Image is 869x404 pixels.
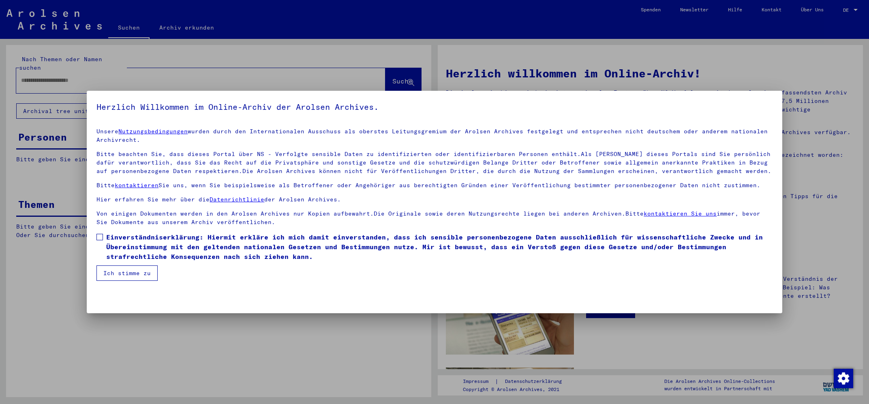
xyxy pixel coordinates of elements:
p: Bitte Sie uns, wenn Sie beispielsweise als Betroffener oder Angehöriger aus berechtigten Gründen ... [96,181,772,190]
p: Bitte beachten Sie, dass dieses Portal über NS - Verfolgte sensible Daten zu identifizierten oder... [96,150,772,175]
p: Hier erfahren Sie mehr über die der Arolsen Archives. [96,195,772,204]
button: Ich stimme zu [96,265,158,281]
p: Unsere wurden durch den Internationalen Ausschuss als oberstes Leitungsgremium der Arolsen Archiv... [96,127,772,144]
span: Einverständniserklärung: Hiermit erkläre ich mich damit einverstanden, dass ich sensible personen... [106,232,772,261]
a: Datenrichtlinie [210,196,264,203]
h5: Herzlich Willkommen im Online-Archiv der Arolsen Archives. [96,100,772,113]
a: Nutzungsbedingungen [118,128,188,135]
a: kontaktieren Sie uns [644,210,717,217]
p: Von einigen Dokumenten werden in den Arolsen Archives nur Kopien aufbewahrt.Die Originale sowie d... [96,209,772,227]
img: Zustimmung ändern [834,369,853,388]
a: kontaktieren [115,182,158,189]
